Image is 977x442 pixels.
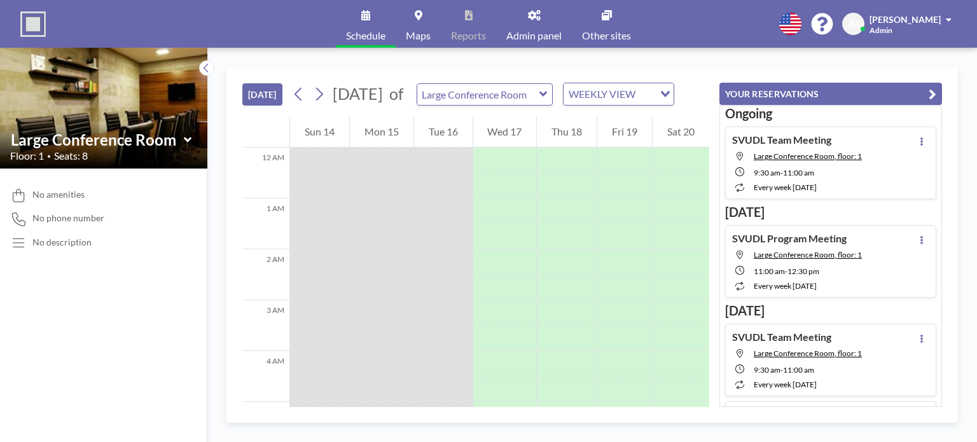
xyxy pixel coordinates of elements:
span: WEEKLY VIEW [566,86,638,102]
span: Large Conference Room, floor: 1 [754,151,862,161]
h3: Ongoing [725,106,936,121]
span: Large Conference Room, floor: 1 [754,250,862,259]
button: [DATE] [242,83,282,106]
h4: SVUDL Team Meeting [732,134,831,146]
div: Mon 15 [350,116,413,148]
span: [PERSON_NAME] [870,14,941,25]
span: JM [847,18,859,30]
span: Reports [451,31,486,41]
span: No phone number [32,212,104,224]
span: - [785,266,787,276]
span: of [389,84,403,104]
span: Seats: 8 [54,149,88,162]
div: Sat 20 [653,116,709,148]
button: YOUR RESERVATIONS [719,83,942,105]
h3: [DATE] [725,204,936,220]
span: 9:30 AM [754,365,780,375]
span: every week [DATE] [754,183,817,192]
span: every week [DATE] [754,380,817,389]
div: 1 AM [242,198,289,249]
span: 11:00 AM [783,168,814,177]
span: - [780,365,783,375]
div: 2 AM [242,249,289,300]
span: No amenities [32,189,85,200]
div: No description [32,237,92,248]
div: Thu 18 [537,116,597,148]
span: Other sites [582,31,631,41]
div: Fri 19 [597,116,652,148]
input: Search for option [639,86,653,102]
span: Admin [870,25,892,35]
span: 9:30 AM [754,168,780,177]
span: Maps [406,31,431,41]
span: 11:00 AM [754,266,785,276]
span: • [47,152,51,160]
h3: [DATE] [725,303,936,319]
img: organization-logo [20,11,46,37]
span: Schedule [346,31,385,41]
div: Wed 17 [473,116,537,148]
h4: SVUDL Team Meeting [732,331,831,343]
span: [DATE] [333,84,383,103]
div: Sun 14 [290,116,349,148]
input: Large Conference Room [417,84,539,105]
span: 11:00 AM [783,365,814,375]
span: Floor: 1 [10,149,44,162]
span: every week [DATE] [754,281,817,291]
div: 4 AM [242,351,289,402]
span: Admin panel [506,31,562,41]
span: - [780,168,783,177]
div: Search for option [564,83,674,105]
h4: SVUDL Program Meeting [732,232,847,245]
span: 12:30 PM [787,266,819,276]
input: Large Conference Room [11,130,184,149]
div: Tue 16 [414,116,473,148]
span: Large Conference Room, floor: 1 [754,349,862,358]
div: 12 AM [242,148,289,198]
div: 3 AM [242,300,289,351]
